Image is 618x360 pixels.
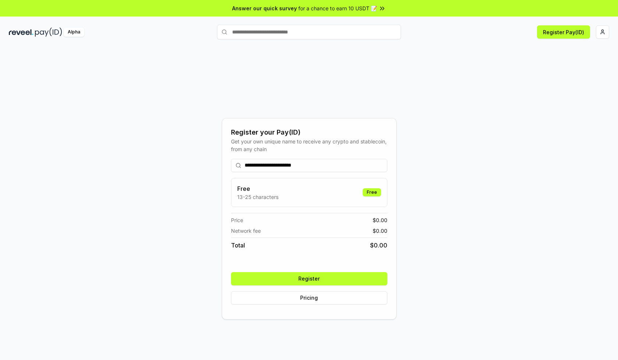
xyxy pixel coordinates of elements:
button: Register [231,272,387,285]
img: reveel_dark [9,28,33,37]
div: Get your own unique name to receive any crypto and stablecoin, from any chain [231,138,387,153]
span: Price [231,216,243,224]
div: Alpha [64,28,84,37]
span: Answer our quick survey [232,4,297,12]
div: Free [363,188,381,196]
span: $ 0.00 [370,241,387,250]
h3: Free [237,184,278,193]
button: Pricing [231,291,387,304]
span: Total [231,241,245,250]
p: 13-25 characters [237,193,278,201]
div: Register your Pay(ID) [231,127,387,138]
img: pay_id [35,28,62,37]
span: Network fee [231,227,261,235]
span: $ 0.00 [373,216,387,224]
button: Register Pay(ID) [537,25,590,39]
span: $ 0.00 [373,227,387,235]
span: for a chance to earn 10 USDT 📝 [298,4,377,12]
